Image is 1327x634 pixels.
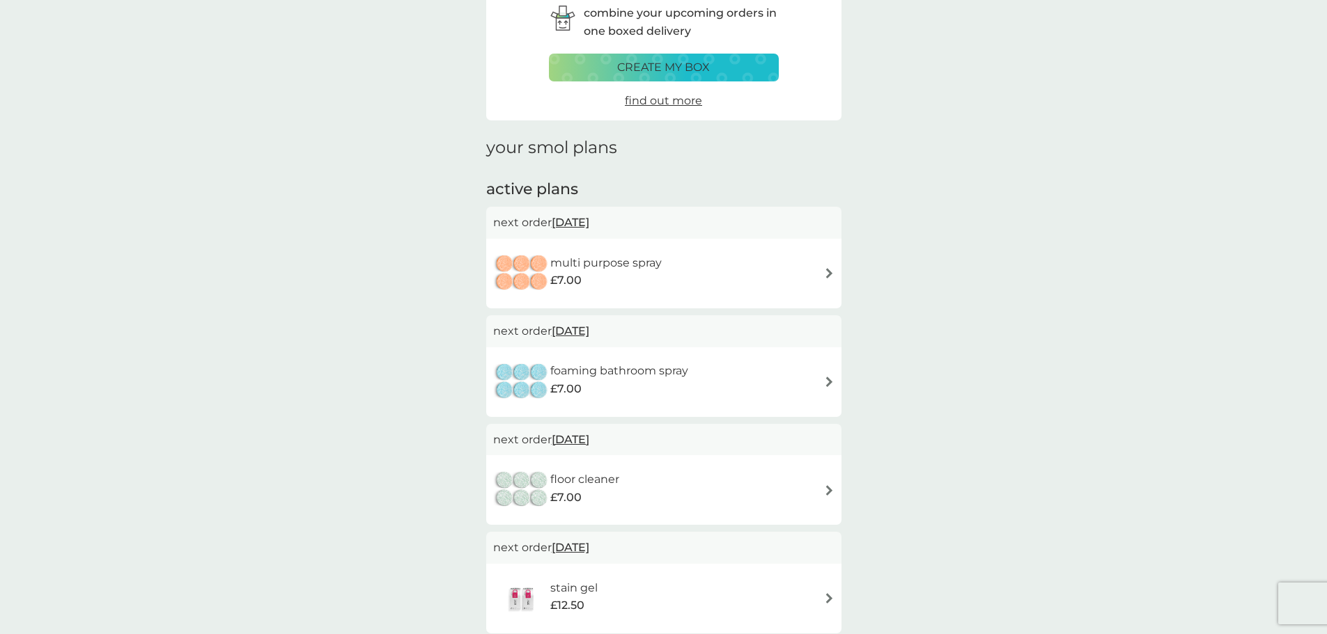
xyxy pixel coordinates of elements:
span: [DATE] [552,426,589,453]
img: stain gel [493,574,550,623]
p: next order [493,214,835,232]
h6: multi purpose spray [550,254,662,272]
img: arrow right [824,377,835,387]
span: [DATE] [552,209,589,236]
span: [DATE] [552,534,589,561]
img: arrow right [824,485,835,496]
p: combine your upcoming orders in one boxed delivery [584,4,779,40]
h6: floor cleaner [550,470,619,489]
p: create my box [617,58,710,77]
img: multi purpose spray [493,249,550,298]
span: £7.00 [550,380,582,398]
button: create my box [549,54,779,81]
img: arrow right [824,593,835,603]
img: floor cleaner [493,466,550,514]
span: £7.00 [550,489,582,507]
h6: foaming bathroom spray [550,362,688,380]
h1: your smol plans [486,138,841,158]
span: £7.00 [550,271,582,290]
a: find out more [625,92,702,110]
p: next order [493,431,835,449]
img: foaming bathroom spray [493,358,550,406]
img: arrow right [824,268,835,278]
span: [DATE] [552,317,589,344]
p: next order [493,322,835,340]
p: next order [493,539,835,557]
span: £12.50 [550,596,584,615]
h2: active plans [486,179,841,200]
span: find out more [625,94,702,107]
h6: stain gel [550,579,598,597]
